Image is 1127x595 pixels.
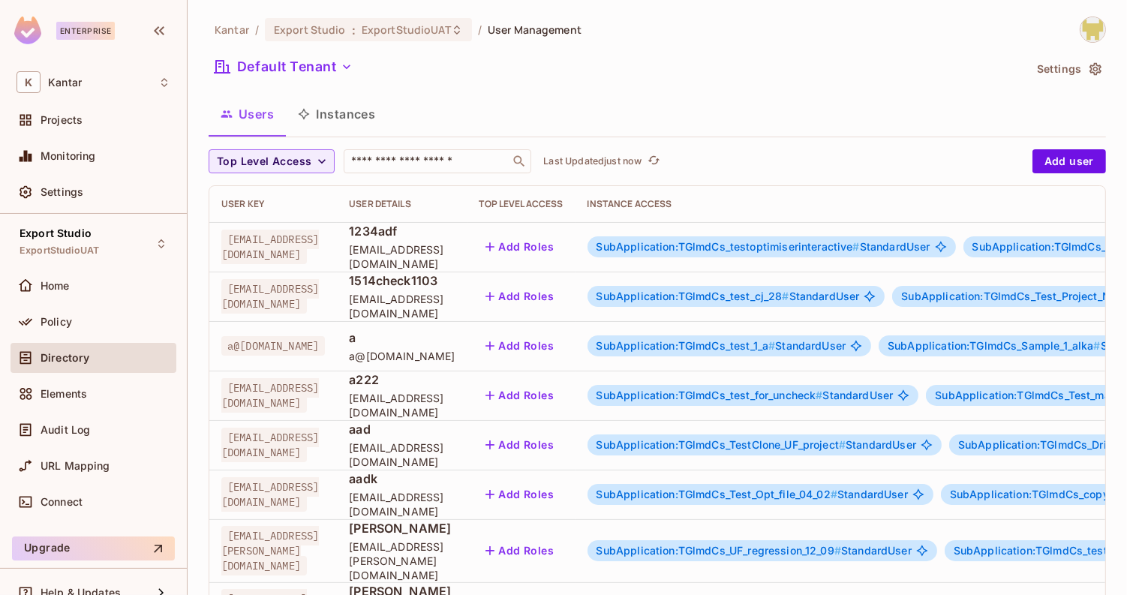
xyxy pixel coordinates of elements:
span: Export Studio [20,227,92,239]
span: SubApplication:TGlmdCs_test_1_a [597,339,776,352]
span: [EMAIL_ADDRESS][DOMAIN_NAME] [349,391,455,419]
span: [EMAIL_ADDRESS][DOMAIN_NAME] [349,292,455,320]
button: Add Roles [479,539,560,563]
span: SubApplication:TGlmdCs_TestClone_UF_project [597,438,846,451]
div: Enterprise [56,22,115,40]
span: : [351,24,356,36]
span: [EMAIL_ADDRESS][DOMAIN_NAME] [221,279,319,314]
button: Add Roles [479,334,560,358]
button: Add Roles [479,235,560,259]
span: [EMAIL_ADDRESS][DOMAIN_NAME] [349,490,455,518]
span: SubApplication:TGlmdCs_UF_regression_12_09 [597,544,841,557]
span: StandardUser [597,488,908,500]
span: refresh [648,154,660,169]
span: StandardUser [597,545,912,557]
span: Export Studio [274,23,346,37]
div: User Key [221,198,325,210]
span: Directory [41,352,89,364]
span: Click to refresh data [642,152,663,170]
span: ExportStudioUAT [20,245,99,257]
span: # [839,438,846,451]
span: Policy [41,316,72,328]
button: Top Level Access [209,149,335,173]
span: aad [349,421,455,437]
span: # [768,339,775,352]
span: [EMAIL_ADDRESS][DOMAIN_NAME] [221,477,319,512]
span: User Management [488,23,582,37]
span: a222 [349,371,455,388]
button: Add Roles [479,433,560,457]
button: Instances [286,95,387,133]
span: [EMAIL_ADDRESS][DOMAIN_NAME] [221,378,319,413]
span: Monitoring [41,150,96,162]
li: / [255,23,259,37]
span: Projects [41,114,83,126]
span: a@[DOMAIN_NAME] [349,349,455,363]
span: SubApplication:TGlmdCs_testoptimiserinteractive [597,240,860,253]
li: / [478,23,482,37]
span: SubApplication:TGlmdCs_Sample_1_alka [888,339,1101,352]
div: User Details [349,198,455,210]
button: Settings [1031,57,1106,81]
span: a [349,329,455,346]
span: # [783,290,789,302]
span: Workspace: Kantar [48,77,82,89]
button: refresh [645,152,663,170]
span: Top Level Access [217,152,311,171]
span: [EMAIL_ADDRESS][DOMAIN_NAME] [221,230,319,264]
span: Home [41,280,70,292]
span: [EMAIL_ADDRESS][PERSON_NAME][DOMAIN_NAME] [221,526,319,575]
span: URL Mapping [41,460,110,472]
span: Audit Log [41,424,90,436]
span: SubApplication:TGlmdCs_test [954,544,1114,557]
span: [EMAIL_ADDRESS][DOMAIN_NAME] [221,428,319,462]
span: [EMAIL_ADDRESS][PERSON_NAME][DOMAIN_NAME] [349,539,455,582]
span: SubApplication:TGlmdCs_Test_Opt_file_04_02 [597,488,837,500]
span: a@[DOMAIN_NAME] [221,336,325,356]
span: # [831,488,837,500]
button: Default Tenant [209,55,359,79]
span: [EMAIL_ADDRESS][DOMAIN_NAME] [349,440,455,469]
span: # [816,389,822,401]
span: Settings [41,186,83,198]
span: StandardUser [597,340,846,352]
span: aadk [349,470,455,487]
span: StandardUser [597,241,930,253]
span: # [1094,339,1101,352]
button: Add Roles [479,482,560,506]
button: Add Roles [479,284,560,308]
span: # [853,240,860,253]
button: Add user [1032,149,1106,173]
button: Upgrade [12,536,175,560]
span: StandardUser [597,439,916,451]
img: Girishankar.VP@kantar.com [1080,17,1105,42]
span: 1234adf [349,223,455,239]
span: Connect [41,496,83,508]
span: 1514check1103 [349,272,455,289]
span: K [17,71,41,93]
span: SubApplication:TGlmdCs_test_for_uncheck [597,389,823,401]
span: ExportStudioUAT [362,23,451,37]
button: Add Roles [479,383,560,407]
span: the active workspace [215,23,249,37]
span: Elements [41,388,87,400]
span: StandardUser [597,290,860,302]
img: SReyMgAAAABJRU5ErkJggg== [14,17,41,44]
span: [PERSON_NAME] [349,520,455,536]
p: Last Updated just now [543,155,642,167]
button: Users [209,95,286,133]
div: Top Level Access [479,198,563,210]
span: StandardUser [597,389,894,401]
span: [EMAIL_ADDRESS][DOMAIN_NAME] [349,242,455,271]
span: # [834,544,841,557]
span: SubApplication:TGlmdCs_test_cj_28 [597,290,789,302]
